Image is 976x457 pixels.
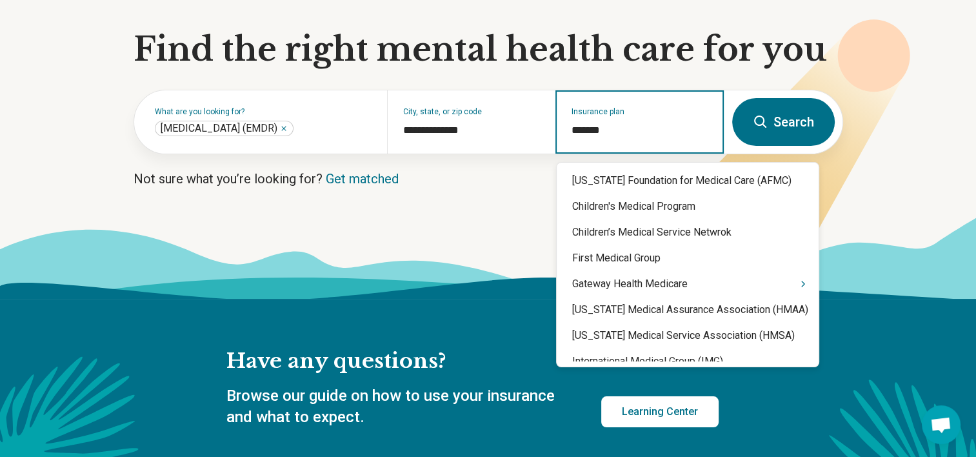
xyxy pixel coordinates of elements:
button: Search [732,98,835,146]
a: Get matched [326,171,399,187]
button: Eye Movement Desensitization and Reprocessing (EMDR) [280,125,288,132]
div: Children’s Medical Service Netwrok [557,219,819,245]
a: Learning Center [601,396,719,427]
span: [MEDICAL_DATA] (EMDR) [161,122,277,135]
div: Eye Movement Desensitization and Reprocessing (EMDR) [155,121,294,136]
div: Suggestions [557,168,819,361]
div: [US_STATE] Foundation for Medical Care (AFMC) [557,168,819,194]
a: Open chat [922,405,961,444]
label: What are you looking for? [155,108,372,116]
div: Gateway Health Medicare [557,271,819,297]
div: Children's Medical Program [557,194,819,219]
div: International Medical Group (IMG) [557,349,819,374]
h2: Have any questions? [226,348,719,375]
p: Not sure what you’re looking for? [134,170,843,188]
h1: Find the right mental health care for you [134,30,843,69]
div: [US_STATE] Medical Assurance Association (HMAA) [557,297,819,323]
p: Browse our guide on how to use your insurance and what to expect. [226,385,570,429]
div: [US_STATE] Medical Service Association (HMSA) [557,323,819,349]
div: First Medical Group [557,245,819,271]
